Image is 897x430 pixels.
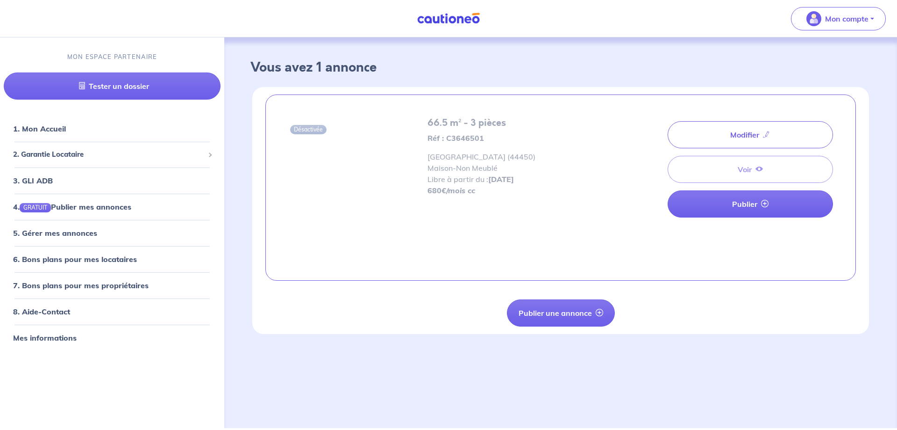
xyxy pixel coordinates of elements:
div: 6. Bons plans pour mes locataires [4,250,221,269]
a: 3. GLI ADB [13,176,53,185]
div: 4.GRATUITPublier mes annonces [4,197,221,216]
a: Publier [668,190,833,218]
div: 5. Gérer mes annonces [4,224,221,242]
a: Mes informations [13,333,77,343]
a: 8. Aide-Contact [13,307,70,316]
div: 1. Mon Accueil [4,119,221,138]
span: 2. Garantie Locataire [13,149,204,160]
a: 1. Mon Accueil [13,124,66,133]
a: Modifier [668,121,833,148]
div: Mes informations [4,328,221,347]
button: Publier une annonce [507,299,615,327]
a: 4.GRATUITPublier mes annonces [13,202,131,211]
img: Cautioneo [413,13,484,24]
strong: [DATE] [488,175,514,184]
strong: 680 [427,186,475,195]
p: Libre à partir du : [427,174,602,185]
div: 7. Bons plans pour mes propriétaires [4,276,221,295]
div: 3. GLI ADB [4,171,221,190]
a: 5. Gérer mes annonces [13,228,97,238]
a: 6. Bons plans pour mes locataires [13,255,137,264]
a: Tester un dossier [4,73,221,100]
p: Mon compte [825,13,869,24]
p: MON ESPACE PARTENAIRE [67,52,157,61]
img: illu_account_valid_menu.svg [806,11,821,26]
h3: Vous avez 1 annonce [250,60,871,76]
strong: Réf : C3646501 [427,133,484,143]
span: [GEOGRAPHIC_DATA] (44450) Maison - Non Meublé [427,152,602,185]
em: €/mois cc [441,186,475,195]
button: illu_account_valid_menu.svgMon compte [791,7,886,30]
div: 8. Aide-Contact [4,302,221,321]
a: 7. Bons plans pour mes propriétaires [13,281,149,290]
div: 2. Garantie Locataire [4,146,221,164]
h5: 66.5 m² - 3 pièces [427,117,602,129]
span: Désactivée [290,125,327,134]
